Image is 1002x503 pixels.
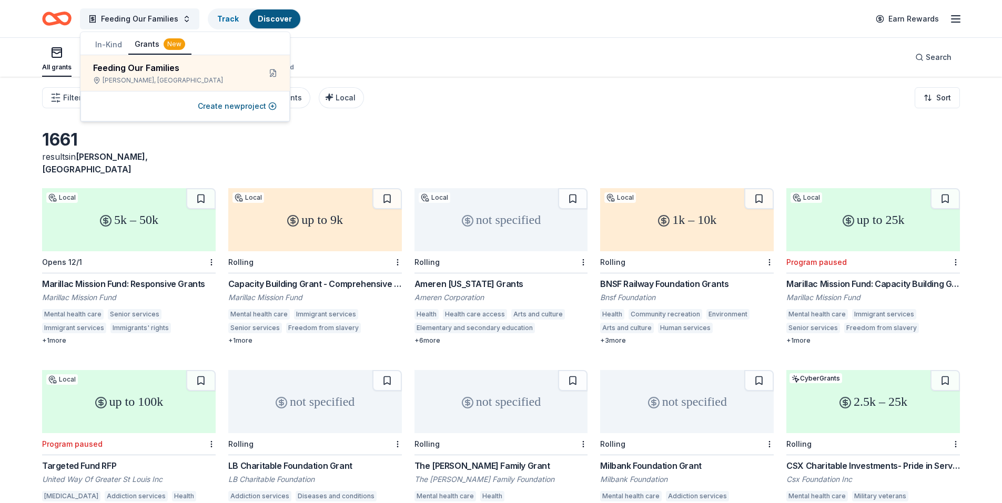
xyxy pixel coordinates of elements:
[228,188,402,345] a: up to 9kLocalRollingCapacity Building Grant - Comprehensive Organizational Assessment & Reports (...
[89,35,128,54] button: In-Kind
[600,309,624,320] div: Health
[414,278,588,290] div: Ameren [US_STATE] Grants
[600,491,662,501] div: Mental health care
[414,323,535,333] div: Elementary and secondary education
[228,491,291,501] div: Addiction services
[42,6,72,31] a: Home
[42,474,216,485] div: United Way Of Greater St Louis Inc
[786,336,960,345] div: + 1 more
[228,439,254,448] div: Rolling
[164,38,185,50] div: New
[105,491,168,501] div: Addiction services
[46,192,78,203] div: Local
[852,309,916,320] div: Immigrant services
[232,192,264,203] div: Local
[786,459,960,472] div: CSX Charitable Investments- Pride in Service Grants
[600,258,625,266] div: Rolling
[629,309,702,320] div: Community recreation
[600,474,774,485] div: Milbank Foundation
[414,474,588,485] div: The [PERSON_NAME] Family Foundation
[42,491,100,501] div: [MEDICAL_DATA]
[42,129,216,150] div: 1661
[217,14,239,23] a: Track
[786,188,960,251] div: up to 25k
[717,323,763,333] div: Child welfare
[414,439,440,448] div: Rolling
[414,309,439,320] div: Health
[600,292,774,303] div: Bnsf Foundation
[786,439,812,448] div: Rolling
[600,336,774,345] div: + 3 more
[42,292,216,303] div: Marillac Mission Fund
[844,323,919,333] div: Freedom from slavery
[110,323,171,333] div: Immigrants' rights
[414,292,588,303] div: Ameren Corporation
[926,51,952,64] span: Search
[414,336,588,345] div: + 6 more
[42,278,216,290] div: Marillac Mission Fund: Responsive Grants
[786,278,960,290] div: Marillac Mission Fund: Capacity Building Grant - Standard Capacity Building Grant (CBG) Program
[228,474,402,485] div: LB Charitable Foundation
[42,42,72,77] button: All grants
[42,459,216,472] div: Targeted Fund RFP
[63,91,82,104] span: Filter
[600,278,774,290] div: BNSF Railway Foundation Grants
[172,491,196,501] div: Health
[42,151,148,174] span: in
[786,491,848,501] div: Mental health care
[419,192,450,203] div: Local
[208,8,301,29] button: TrackDiscover
[42,323,106,333] div: Immigrant services
[294,309,358,320] div: Immigrant services
[786,370,960,433] div: 2.5k – 25k
[228,309,290,320] div: Mental health care
[42,188,216,345] a: 5k – 50kLocalOpens 12/1Marillac Mission Fund: Responsive GrantsMarillac Mission FundMental health...
[80,8,199,29] button: Feeding Our Families
[42,87,90,108] button: Filter
[786,292,960,303] div: Marillac Mission Fund
[228,188,402,251] div: up to 9k
[198,100,277,112] button: Create newproject
[786,323,840,333] div: Senior services
[228,323,282,333] div: Senior services
[414,370,588,433] div: not specified
[228,370,402,433] div: not specified
[42,63,72,71] div: All grants
[228,336,402,345] div: + 1 more
[600,188,774,345] a: 1k – 10kLocalRollingBNSF Railway Foundation GrantsBnsf FoundationHealthCommunity recreationEnviro...
[101,13,178,25] span: Feeding Our Families
[93,76,252,85] div: [PERSON_NAME], [GEOGRAPHIC_DATA]
[600,439,625,448] div: Rolling
[296,491,377,501] div: Diseases and conditions
[600,459,774,472] div: Milbank Foundation Grant
[258,14,292,23] a: Discover
[228,278,402,290] div: Capacity Building Grant - Comprehensive Organizational Assessment & Reports ([PERSON_NAME]) [PERS...
[658,323,713,333] div: Human services
[128,35,191,55] button: Grants
[42,370,216,433] div: up to 100k
[108,309,161,320] div: Senior services
[852,491,908,501] div: Military veterans
[42,309,104,320] div: Mental health care
[42,188,216,251] div: 5k – 50k
[907,47,960,68] button: Search
[786,258,847,266] div: Program paused
[414,258,440,266] div: Rolling
[42,258,82,266] div: Opens 12/1
[600,188,774,251] div: 1k – 10k
[706,309,750,320] div: Environment
[480,491,504,501] div: Health
[600,370,774,433] div: not specified
[604,192,636,203] div: Local
[42,150,216,176] div: results
[414,188,588,345] a: not specifiedLocalRollingAmeren [US_STATE] GrantsAmeren CorporationHealthHealth care accessArts a...
[666,491,729,501] div: Addiction services
[790,373,842,383] div: CyberGrants
[228,292,402,303] div: Marillac Mission Fund
[286,323,361,333] div: Freedom from slavery
[42,151,148,174] span: [PERSON_NAME], [GEOGRAPHIC_DATA]
[915,87,960,108] button: Sort
[228,459,402,472] div: LB Charitable Foundation Grant
[600,323,654,333] div: Arts and culture
[791,192,822,203] div: Local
